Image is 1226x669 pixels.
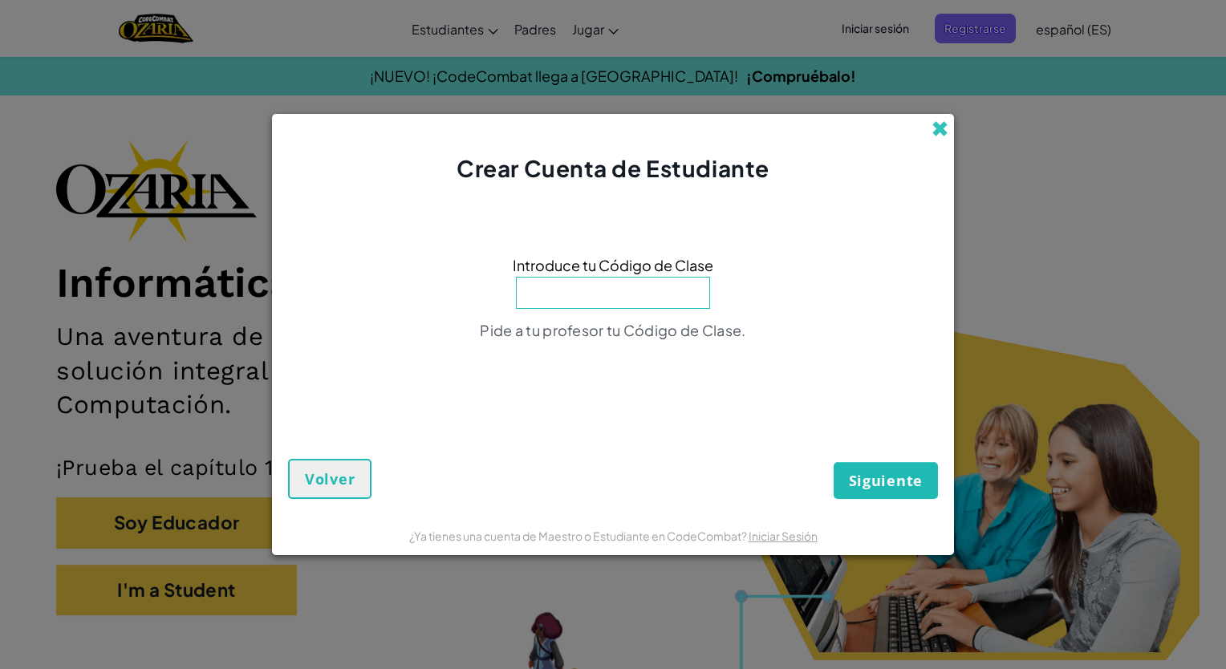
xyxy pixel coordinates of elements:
span: Pide a tu profesor tu Código de Clase. [480,321,745,339]
span: Introduce tu Código de Clase [513,253,713,277]
span: Volver [305,469,355,489]
button: Volver [288,459,371,499]
span: ¿Ya tienes una cuenta de Maestro o Estudiante en CodeCombat? [409,529,749,543]
span: Siguiente [849,471,923,490]
button: Siguiente [834,462,938,499]
a: Iniciar Sesión [749,529,818,543]
span: Crear Cuenta de Estudiante [457,154,769,182]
